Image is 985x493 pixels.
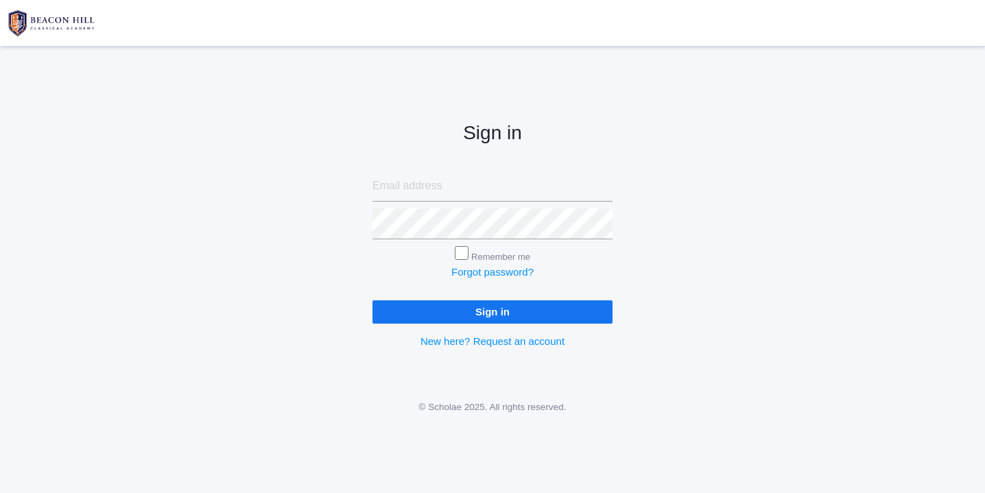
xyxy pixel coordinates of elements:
h2: Sign in [372,123,613,144]
a: Forgot password? [451,266,534,278]
label: Remember me [471,252,530,262]
a: New here? Request an account [420,335,565,347]
input: Sign in [372,300,613,323]
input: Email address [372,171,613,202]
